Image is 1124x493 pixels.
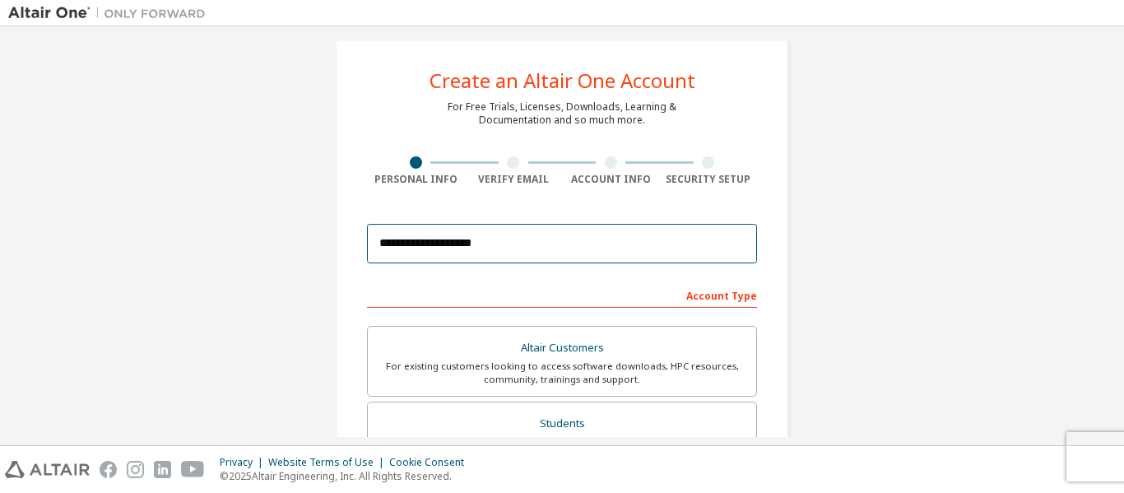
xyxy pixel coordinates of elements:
[8,5,214,21] img: Altair One
[220,469,474,483] p: © 2025 Altair Engineering, Inc. All Rights Reserved.
[562,173,660,186] div: Account Info
[181,461,205,478] img: youtube.svg
[389,456,474,469] div: Cookie Consent
[220,456,268,469] div: Privacy
[127,461,144,478] img: instagram.svg
[5,461,90,478] img: altair_logo.svg
[465,173,563,186] div: Verify Email
[154,461,171,478] img: linkedin.svg
[448,100,676,127] div: For Free Trials, Licenses, Downloads, Learning & Documentation and so much more.
[367,173,465,186] div: Personal Info
[378,412,746,435] div: Students
[378,435,746,462] div: For currently enrolled students looking to access the free Altair Student Edition bundle and all ...
[660,173,758,186] div: Security Setup
[100,461,117,478] img: facebook.svg
[367,281,757,308] div: Account Type
[378,360,746,386] div: For existing customers looking to access software downloads, HPC resources, community, trainings ...
[378,337,746,360] div: Altair Customers
[430,71,695,91] div: Create an Altair One Account
[268,456,389,469] div: Website Terms of Use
